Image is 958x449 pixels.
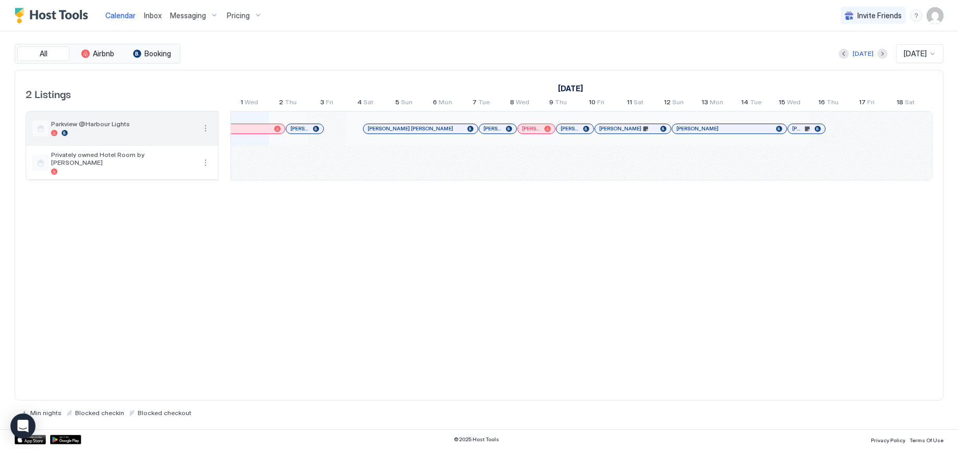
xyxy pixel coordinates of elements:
[904,49,927,58] span: [DATE]
[395,98,399,109] span: 5
[818,98,825,109] span: 16
[276,96,299,111] a: October 2, 2025
[776,96,803,111] a: October 15, 2025
[738,96,764,111] a: October 14, 2025
[634,98,644,109] span: Sat
[368,125,453,132] span: [PERSON_NAME] [PERSON_NAME]
[240,98,243,109] span: 1
[701,98,708,109] span: 13
[245,98,258,109] span: Wed
[910,9,923,22] div: menu
[664,98,671,109] span: 12
[877,48,888,59] button: Next month
[355,96,376,111] a: October 4, 2025
[853,49,874,58] div: [DATE]
[363,98,373,109] span: Sat
[816,96,841,111] a: October 16, 2025
[199,122,212,135] button: More options
[199,156,212,169] div: menu
[199,156,212,169] button: More options
[857,11,902,20] span: Invite Friends
[430,96,455,111] a: October 6, 2025
[51,151,195,166] span: Privately owned Hotel Room by [PERSON_NAME]
[589,98,596,109] span: 10
[871,434,905,445] a: Privacy Policy
[599,125,641,132] span: [PERSON_NAME]
[199,122,212,135] div: menu
[439,98,452,109] span: Mon
[661,96,686,111] a: October 12, 2025
[285,98,297,109] span: Thu
[40,49,47,58] span: All
[555,81,586,96] a: October 1, 2025
[672,98,684,109] span: Sun
[26,86,71,101] span: 2 Listings
[931,96,956,111] a: October 19, 2025
[15,8,93,23] a: Host Tools Logo
[227,11,250,20] span: Pricing
[279,98,283,109] span: 2
[597,98,604,109] span: Fri
[586,96,607,111] a: October 10, 2025
[547,96,569,111] a: October 9, 2025
[839,48,849,59] button: Previous month
[905,98,915,109] span: Sat
[290,125,309,132] span: [PERSON_NAME]
[624,96,646,111] a: October 11, 2025
[433,98,437,109] span: 6
[827,98,839,109] span: Thu
[472,98,477,109] span: 7
[75,409,124,417] span: Blocked checkin
[894,96,917,111] a: October 18, 2025
[105,11,136,20] span: Calendar
[859,98,866,109] span: 17
[15,435,46,444] div: App Store
[851,47,875,60] button: [DATE]
[454,436,499,443] span: © 2025 Host Tools
[549,98,553,109] span: 9
[50,435,81,444] a: Google Play Store
[144,10,162,21] a: Inbox
[320,98,324,109] span: 3
[699,96,726,111] a: October 13, 2025
[627,98,632,109] span: 11
[138,409,191,417] span: Blocked checkout
[510,98,514,109] span: 8
[856,96,877,111] a: October 17, 2025
[144,49,171,58] span: Booking
[51,120,195,128] span: Parkview @Harbour Lights
[910,437,943,443] span: Terms Of Use
[105,10,136,21] a: Calendar
[318,96,336,111] a: October 3, 2025
[30,409,62,417] span: Min nights
[401,98,413,109] span: Sun
[871,437,905,443] span: Privacy Policy
[393,96,415,111] a: October 5, 2025
[787,98,801,109] span: Wed
[750,98,761,109] span: Tue
[792,125,803,132] span: [PERSON_NAME]
[522,125,540,132] span: [PERSON_NAME]
[741,98,748,109] span: 14
[867,98,875,109] span: Fri
[927,7,943,24] div: User profile
[507,96,532,111] a: October 8, 2025
[470,96,492,111] a: October 7, 2025
[357,98,362,109] span: 4
[896,98,903,109] span: 18
[910,434,943,445] a: Terms Of Use
[555,98,567,109] span: Thu
[10,414,35,439] div: Open Intercom Messenger
[170,11,206,20] span: Messaging
[326,98,333,109] span: Fri
[15,44,180,64] div: tab-group
[238,96,261,111] a: October 1, 2025
[17,46,69,61] button: All
[144,11,162,20] span: Inbox
[516,98,529,109] span: Wed
[478,98,490,109] span: Tue
[126,46,178,61] button: Booking
[710,98,723,109] span: Mon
